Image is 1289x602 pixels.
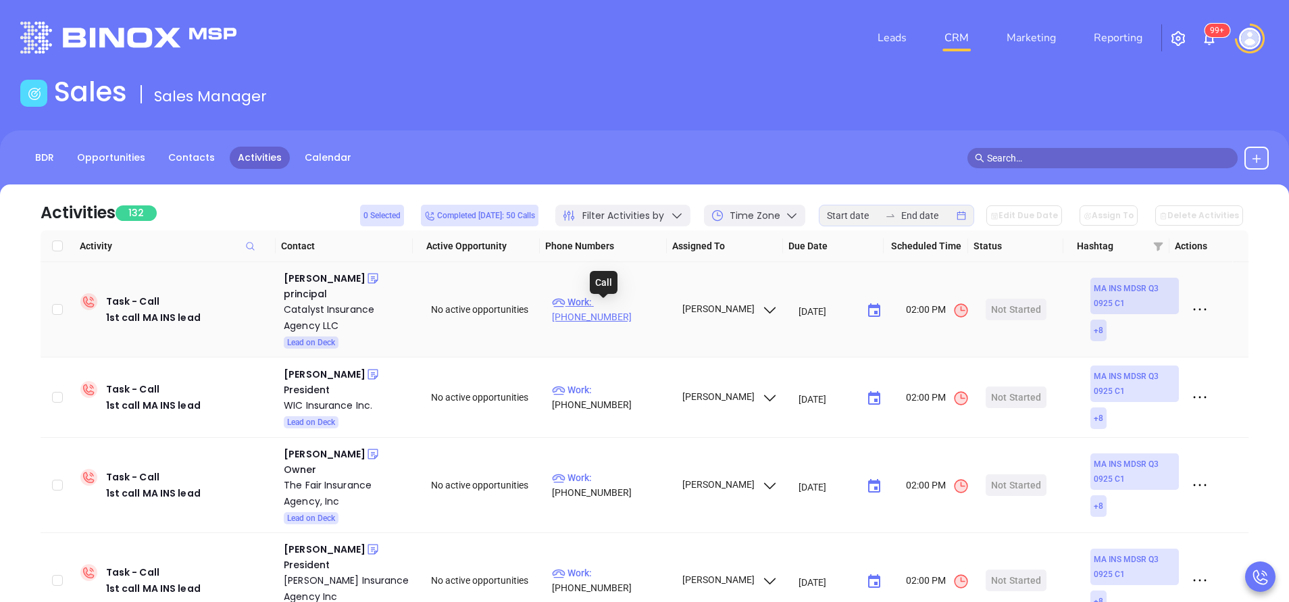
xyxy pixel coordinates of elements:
[1094,323,1103,338] span: + 8
[69,147,153,169] a: Opportunities
[1094,552,1176,582] span: MA INS MDSR Q3 0925 C1
[284,397,412,413] a: WIC Insurance Inc.
[431,478,540,493] div: No active opportunities
[680,391,778,402] span: [PERSON_NAME]
[939,24,974,51] a: CRM
[861,473,888,500] button: Choose date, selected date is Oct 6, 2025
[680,574,778,585] span: [PERSON_NAME]
[284,366,365,382] div: [PERSON_NAME]
[413,230,540,262] th: Active Opportunity
[552,566,669,595] p: [PHONE_NUMBER]
[552,295,669,324] p: [PHONE_NUMBER]
[1080,205,1138,226] button: Assign To
[991,474,1041,496] div: Not Started
[106,309,201,326] div: 1st call MA INS lead
[116,205,157,221] span: 132
[363,208,401,223] span: 0 Selected
[906,573,969,590] span: 02:00 PM
[1094,281,1176,311] span: MA INS MDSR Q3 0925 C1
[552,470,669,500] p: [PHONE_NUMBER]
[284,270,365,286] div: [PERSON_NAME]
[284,382,412,397] div: President
[20,22,236,53] img: logo
[54,76,127,108] h1: Sales
[276,230,413,262] th: Contact
[287,335,335,350] span: Lead on Deck
[540,230,667,262] th: Phone Numbers
[799,480,856,493] input: MM/DD/YYYY
[667,230,783,262] th: Assigned To
[680,479,778,490] span: [PERSON_NAME]
[884,230,968,262] th: Scheduled Time
[885,210,896,221] span: to
[106,564,201,597] div: Task - Call
[968,230,1063,262] th: Status
[582,209,664,223] span: Filter Activities by
[230,147,290,169] a: Activities
[284,446,365,462] div: [PERSON_NAME]
[552,472,592,483] span: Work :
[1088,24,1148,51] a: Reporting
[106,580,201,597] div: 1st call MA INS lead
[1094,369,1176,399] span: MA INS MDSR Q3 0925 C1
[284,301,412,334] a: Catalyst Insurance Agency LLC
[287,511,335,526] span: Lead on Deck
[27,147,62,169] a: BDR
[552,382,669,412] p: [PHONE_NUMBER]
[975,153,984,163] span: search
[154,86,267,107] span: Sales Manager
[106,397,201,413] div: 1st call MA INS lead
[297,147,359,169] a: Calendar
[799,392,856,405] input: MM/DD/YYYY
[991,299,1041,320] div: Not Started
[80,239,270,253] span: Activity
[987,151,1230,166] input: Search…
[885,210,896,221] span: swap-right
[827,208,880,223] input: Start date
[1201,30,1217,47] img: iconNotification
[284,286,412,301] div: principal
[552,568,592,578] span: Work :
[552,297,592,307] span: Work :
[106,485,201,501] div: 1st call MA INS lead
[861,297,888,324] button: Choose date, selected date is Oct 6, 2025
[680,303,778,314] span: [PERSON_NAME]
[901,208,954,223] input: End date
[284,462,412,477] div: Owner
[424,208,535,223] span: Completed [DATE]: 50 Calls
[872,24,912,51] a: Leads
[106,469,201,501] div: Task - Call
[160,147,223,169] a: Contacts
[799,304,856,318] input: MM/DD/YYYY
[106,293,201,326] div: Task - Call
[1170,30,1186,47] img: iconSetting
[1094,499,1103,513] span: + 8
[284,557,412,572] div: President
[991,570,1041,591] div: Not Started
[431,390,540,405] div: No active opportunities
[1239,28,1261,49] img: user
[986,205,1062,226] button: Edit Due Date
[1094,457,1176,486] span: MA INS MDSR Q3 0925 C1
[552,384,592,395] span: Work :
[1155,205,1243,226] button: Delete Activities
[1001,24,1061,51] a: Marketing
[284,541,365,557] div: [PERSON_NAME]
[799,575,856,588] input: MM/DD/YYYY
[906,478,969,495] span: 02:00 PM
[431,573,540,588] div: No active opportunities
[1094,411,1103,426] span: + 8
[730,209,780,223] span: Time Zone
[991,386,1041,408] div: Not Started
[284,477,412,509] a: The Fair Insurance Agency, Inc
[106,381,201,413] div: Task - Call
[41,201,116,225] div: Activities
[783,230,884,262] th: Due Date
[861,568,888,595] button: Choose date, selected date is Oct 6, 2025
[431,302,540,317] div: No active opportunities
[287,415,335,430] span: Lead on Deck
[1205,24,1230,37] sup: 100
